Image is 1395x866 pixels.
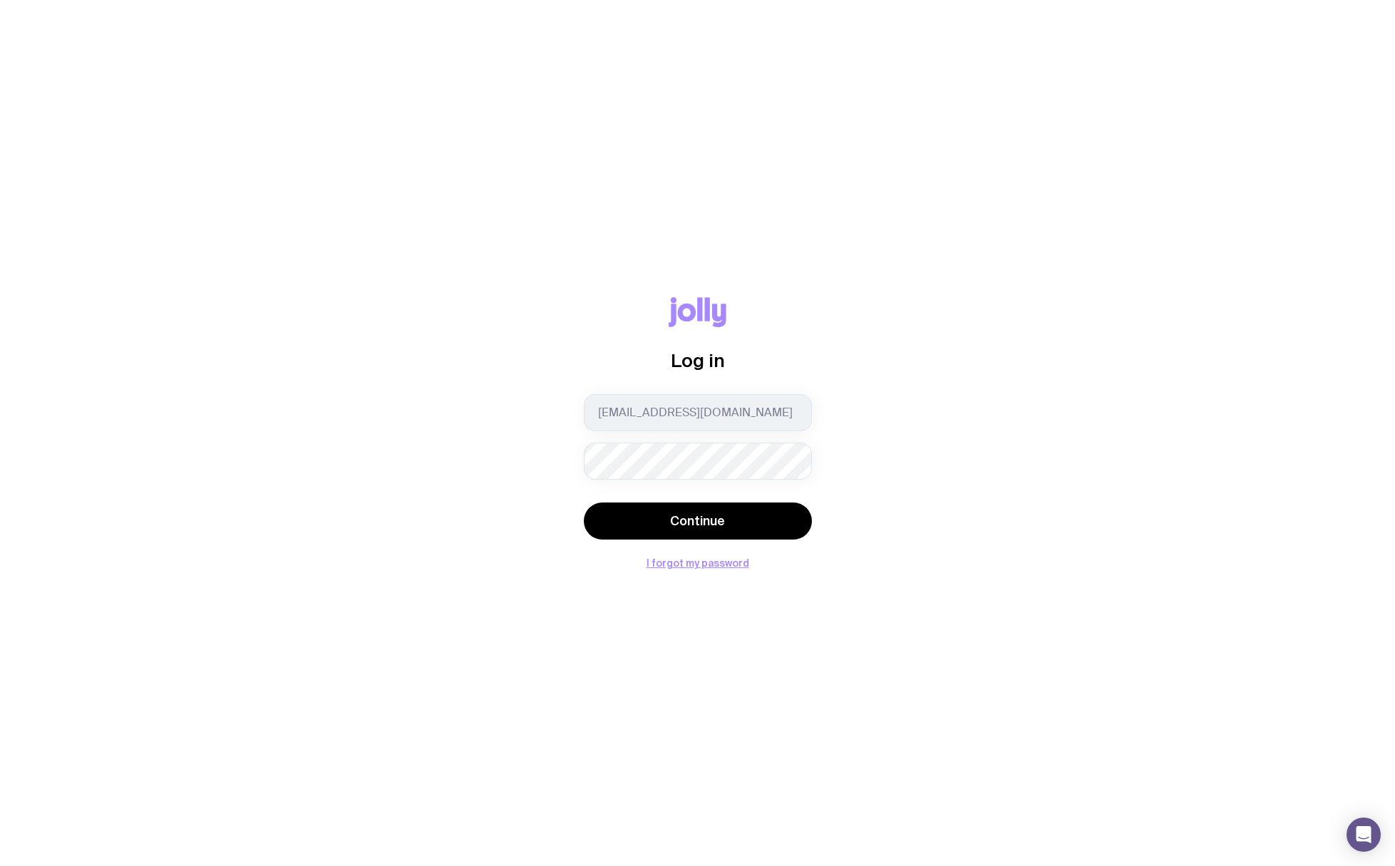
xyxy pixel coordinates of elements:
button: Continue [584,502,812,540]
div: Open Intercom Messenger [1347,818,1381,852]
button: I forgot my password [647,557,749,569]
span: Log in [671,350,725,371]
span: Continue [670,512,725,530]
input: you@email.com [584,394,812,431]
